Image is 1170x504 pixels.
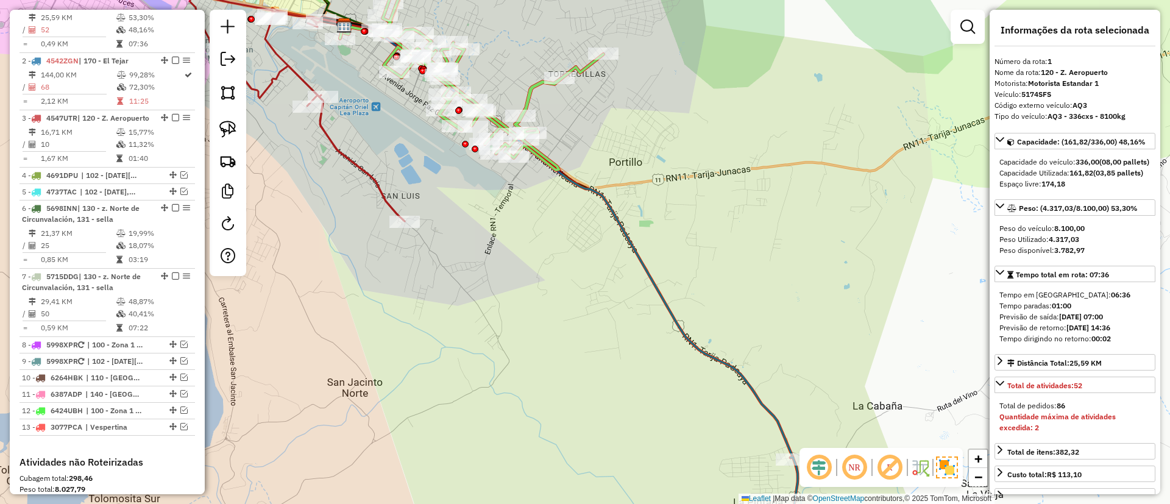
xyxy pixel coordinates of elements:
td: 0,59 KM [40,322,116,334]
a: OpenStreetMap [813,494,865,503]
img: Selecionar atividades - polígono [219,84,236,101]
em: Visualizar rota [180,357,188,364]
div: Peso disponível: [999,245,1150,256]
span: 110 - Puente San Martin [86,372,142,383]
div: Tempo dirigindo no retorno: [999,333,1150,344]
i: Tempo total em rota [116,256,122,263]
em: Alterar sequência das rotas [169,188,177,195]
strong: 8.027,79 [55,484,85,494]
a: Zoom out [969,468,987,486]
span: Exibir rótulo [875,453,904,482]
i: Distância Total [29,14,36,21]
td: = [22,254,28,266]
span: 13 - [22,422,82,431]
strong: AQ3 - 336cxs - 8100kg [1048,112,1126,121]
i: % de utilização do peso [116,298,126,305]
strong: 06:36 [1111,290,1130,299]
span: Vespertina [85,422,141,433]
strong: 161,82 [1069,168,1093,177]
em: Alterar sequência das rotas [169,341,177,348]
a: Total de itens:382,32 [994,443,1155,460]
em: Finalizar rota [172,57,179,64]
em: Opções [183,114,190,121]
i: % de utilização da cubagem [116,310,126,318]
span: 5698INN [46,204,77,213]
img: Exibir/Ocultar setores [936,456,958,478]
i: % de utilização da cubagem [116,26,126,34]
td: 53,30% [128,12,190,24]
em: Alterar sequência das rotas [169,171,177,179]
i: % de utilização do peso [116,129,126,136]
span: 8 - [22,340,84,349]
td: 72,30% [129,81,183,93]
em: Visualizar rota [180,341,188,348]
td: / [22,81,28,93]
div: Tempo paradas: [999,300,1150,311]
td: 16,71 KM [40,126,116,138]
em: Opções [183,57,190,64]
em: Finalizar rota [172,114,179,121]
em: Alterar sequência das rotas [169,374,177,381]
td: 07:36 [128,38,190,50]
div: Veículo: [994,89,1155,100]
em: Opções [183,272,190,280]
i: Tempo total em rota [116,324,122,332]
span: 6264HBK [51,373,83,382]
strong: 298,46 [69,474,93,483]
span: 5998XPR [46,357,78,366]
td: 48,87% [128,296,190,308]
span: 3077PCA [51,422,82,431]
strong: (08,00 pallets) [1099,157,1149,166]
img: Criar rota [219,152,236,169]
strong: 3.782,97 [1054,246,1085,255]
div: Tipo do veículo: [994,111,1155,122]
img: SAZ BO Tarija [336,18,352,34]
td: 99,28% [129,69,183,81]
span: 25,59 KM [1069,358,1102,367]
div: Jornada Motorista: 10:30 [1007,492,1094,503]
td: 18,07% [128,240,190,252]
div: Motorista: [994,78,1155,89]
i: % de utilização da cubagem [117,83,126,91]
a: Reroteirizar Sessão [216,211,240,239]
div: Tempo em [GEOGRAPHIC_DATA]: [999,289,1150,300]
div: Capacidade: (161,82/336,00) 48,16% [994,152,1155,194]
span: 5 - [22,187,77,196]
a: Leaflet [742,494,771,503]
i: % de utilização do peso [117,71,126,79]
i: Veículo já utilizado nesta sessão [78,341,84,349]
strong: [DATE] 07:00 [1059,312,1103,321]
td: 10 [40,138,116,151]
td: = [22,152,28,165]
td: = [22,322,28,334]
em: Visualizar rota [180,374,188,381]
div: Map data © contributors,© 2025 TomTom, Microsoft [739,494,994,504]
span: 4547UTR [46,113,77,122]
span: Ocultar deslocamento [804,453,834,482]
div: Peso Utilizado: [999,234,1150,245]
td: 68 [40,81,116,93]
img: Fluxo de ruas [910,458,930,477]
i: Total de Atividades [29,26,36,34]
td: = [22,95,28,107]
a: Zoom in [969,450,987,468]
div: Previsão de retorno: [999,322,1150,333]
span: Peso: (4.317,03/8.100,00) 53,30% [1019,204,1138,213]
i: Total de Atividades [29,141,36,148]
td: 48,16% [128,24,190,36]
span: 3 - [22,113,149,122]
em: Alterar sequência das rotas [161,114,168,121]
em: Alterar sequência das rotas [161,272,168,280]
td: 21,37 KM [40,227,116,240]
span: 100 - Zona 1 - Restricción, 102 - 4 de Julio, 120 - Z. Aeropuerto, 130 - z. Norte de Circunvalación [86,405,142,416]
td: / [22,240,28,252]
strong: (03,85 pallets) [1093,168,1143,177]
span: 9 - [22,357,84,366]
span: 12 - [22,406,83,415]
span: Total de atividades: [1007,381,1082,390]
em: Opções [183,204,190,211]
span: | 170 - El Tejar [79,56,129,65]
span: − [974,469,982,484]
td: / [22,138,28,151]
span: 140 - Parque Urbano Central [85,389,141,400]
